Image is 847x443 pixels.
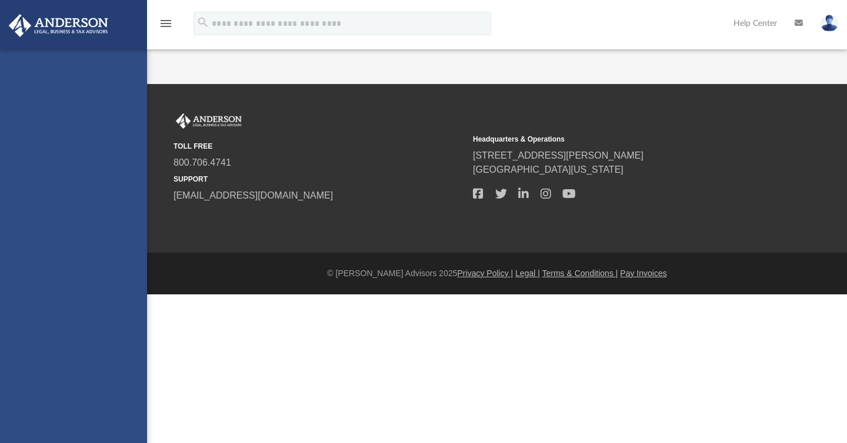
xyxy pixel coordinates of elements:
div: © [PERSON_NAME] Advisors 2025 [147,267,847,280]
a: 800.706.4741 [174,157,231,167]
small: TOLL FREE [174,141,465,152]
a: [GEOGRAPHIC_DATA][US_STATE] [473,165,623,174]
a: Terms & Conditions | [542,269,618,278]
a: menu [159,22,173,31]
a: [EMAIL_ADDRESS][DOMAIN_NAME] [174,190,333,200]
i: search [196,16,209,29]
img: Anderson Advisors Platinum Portal [174,113,244,129]
i: menu [159,16,173,31]
img: Anderson Advisors Platinum Portal [5,14,112,37]
small: Headquarters & Operations [473,134,764,145]
small: SUPPORT [174,174,465,184]
a: Pay Invoices [620,269,666,278]
img: User Pic [821,15,838,32]
a: [STREET_ADDRESS][PERSON_NAME] [473,150,643,160]
a: Legal | [515,269,540,278]
a: Privacy Policy | [458,269,513,278]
